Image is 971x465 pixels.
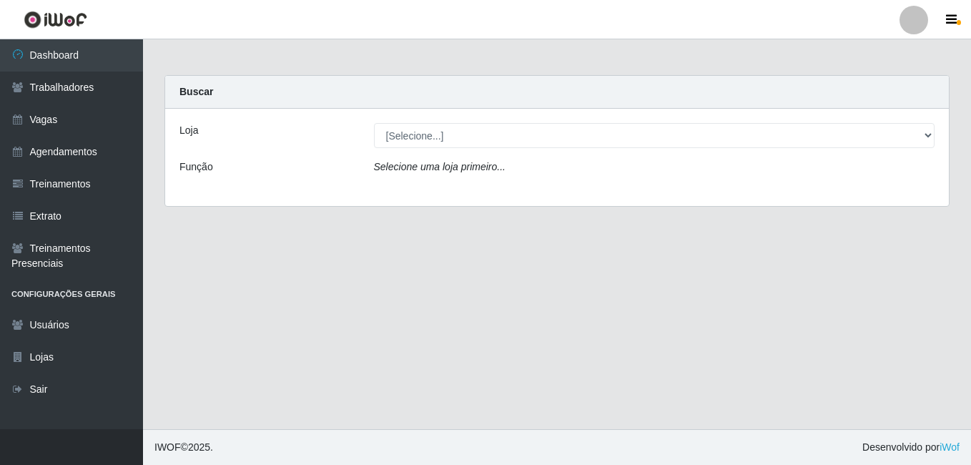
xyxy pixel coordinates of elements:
[179,86,213,97] strong: Buscar
[862,440,960,455] span: Desenvolvido por
[154,440,213,455] span: © 2025 .
[940,441,960,453] a: iWof
[179,123,198,138] label: Loja
[179,160,213,175] label: Função
[24,11,87,29] img: CoreUI Logo
[374,161,506,172] i: Selecione uma loja primeiro...
[154,441,181,453] span: IWOF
